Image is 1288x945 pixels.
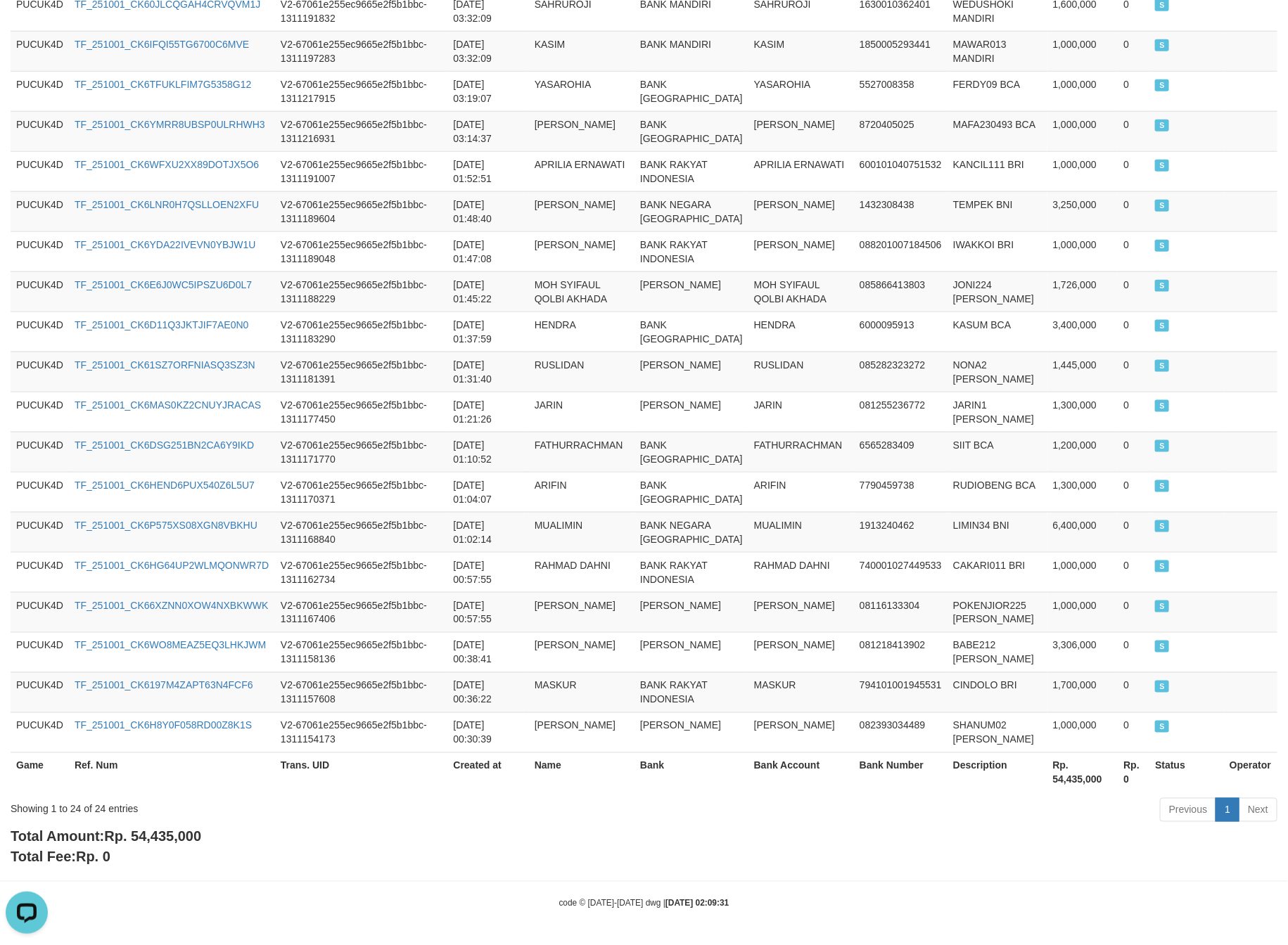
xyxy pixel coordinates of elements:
[447,352,528,392] td: [DATE] 01:31:40
[948,472,1047,512] td: RUDIOBENG BCA
[635,31,748,71] td: BANK MANDIRI
[1047,352,1118,392] td: 1,445,000
[529,472,635,512] td: ARIFIN
[948,552,1047,592] td: CAKARI011 BRI
[75,319,248,330] a: TF_251001_CK6D11Q3JKTJIF7AE0N0
[529,512,635,552] td: MUALIMIN
[275,271,448,311] td: V2-67061e255ec9665e2f5b1bbc-1311188229
[635,151,748,191] td: BANK RAKYAT INDONESIA
[748,392,854,432] td: JARIN
[275,352,448,392] td: V2-67061e255ec9665e2f5b1bbc-1311181391
[748,271,854,311] td: MOH SYIFAUL QOLBI AKHADA
[75,680,253,691] a: TF_251001_CK6197M4ZAPT63N4FCF6
[1118,111,1149,151] td: 0
[11,472,69,512] td: PUCUK4D
[529,432,635,472] td: FATHURRACHMAN
[275,392,448,432] td: V2-67061e255ec9665e2f5b1bbc-1311177450
[11,231,69,271] td: PUCUK4D
[11,151,69,191] td: PUCUK4D
[447,71,528,111] td: [DATE] 03:19:07
[665,899,729,908] strong: [DATE] 02:09:31
[11,311,69,352] td: PUCUK4D
[11,31,69,71] td: PUCUK4D
[1047,632,1118,672] td: 3,306,000
[1155,79,1169,91] span: SUCCESS
[1047,472,1118,512] td: 1,300,000
[748,472,854,512] td: ARIFIN
[1155,280,1169,292] span: SUCCESS
[275,111,448,151] td: V2-67061e255ec9665e2f5b1bbc-1311216931
[275,151,448,191] td: V2-67061e255ec9665e2f5b1bbc-1311191007
[748,71,854,111] td: YASAROHIA
[854,392,948,432] td: 081255236772
[75,560,269,571] a: TF_251001_CK6HG64UP2WLMQONWR7D
[75,359,255,371] a: TF_251001_CK61SZ7ORFNIASQ3SZ3N
[1118,512,1149,552] td: 0
[635,352,748,392] td: [PERSON_NAME]
[75,159,259,170] a: TF_251001_CK6WFXU2XX89DOTJX5O6
[1155,200,1169,212] span: SUCCESS
[529,311,635,352] td: HENDRA
[854,191,948,231] td: 1432308438
[854,71,948,111] td: 5527008358
[1118,712,1149,752] td: 0
[635,71,748,111] td: BANK [GEOGRAPHIC_DATA]
[1239,798,1277,822] a: Next
[69,752,275,792] th: Ref. Num
[748,352,854,392] td: RUSLIDAN
[11,829,201,844] b: Total Amount:
[1118,191,1149,231] td: 0
[447,672,528,712] td: [DATE] 00:36:22
[447,392,528,432] td: [DATE] 01:21:26
[275,512,448,552] td: V2-67061e255ec9665e2f5b1bbc-1311168840
[529,271,635,311] td: MOH SYIFAUL QOLBI AKHADA
[1155,160,1169,172] span: SUCCESS
[748,191,854,231] td: [PERSON_NAME]
[1047,752,1118,792] th: Rp. 54,435,000
[635,552,748,592] td: BANK RAKYAT INDONESIA
[635,432,748,472] td: BANK [GEOGRAPHIC_DATA]
[1118,432,1149,472] td: 0
[1118,552,1149,592] td: 0
[948,672,1047,712] td: CINDOLO BRI
[447,632,528,672] td: [DATE] 00:38:41
[1047,151,1118,191] td: 1,000,000
[854,712,948,752] td: 082393034489
[1224,752,1277,792] th: Operator
[11,632,69,672] td: PUCUK4D
[75,199,259,210] a: TF_251001_CK6LNR0H7QSLLOEN2XFU
[948,752,1047,792] th: Description
[1047,311,1118,352] td: 3,400,000
[1155,681,1169,693] span: SUCCESS
[1155,240,1169,252] span: SUCCESS
[11,352,69,392] td: PUCUK4D
[1118,271,1149,311] td: 0
[854,151,948,191] td: 600101040751532
[76,849,110,865] span: Rp. 0
[748,552,854,592] td: RAHMAD DAHNI
[11,592,69,632] td: PUCUK4D
[529,71,635,111] td: YASAROHIA
[1155,600,1169,612] span: SUCCESS
[854,752,948,792] th: Bank Number
[854,512,948,552] td: 1913240462
[1155,480,1169,492] span: SUCCESS
[854,592,948,632] td: 08116133304
[854,672,948,712] td: 794101001945531
[447,512,528,552] td: [DATE] 01:02:14
[447,432,528,472] td: [DATE] 01:10:52
[1118,752,1149,792] th: Rp. 0
[948,592,1047,632] td: POKENJIOR225 [PERSON_NAME]
[75,439,254,451] a: TF_251001_CK6DSG251BN2CA6Y9IKD
[275,432,448,472] td: V2-67061e255ec9665e2f5b1bbc-1311171770
[447,151,528,191] td: [DATE] 01:52:51
[529,672,635,712] td: MASKUR
[854,552,948,592] td: 740001027449533
[529,752,635,792] th: Name
[1216,798,1239,822] a: 1
[854,472,948,512] td: 7790459738
[1149,752,1224,792] th: Status
[635,752,748,792] th: Bank
[447,111,528,151] td: [DATE] 03:14:37
[11,271,69,311] td: PUCUK4D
